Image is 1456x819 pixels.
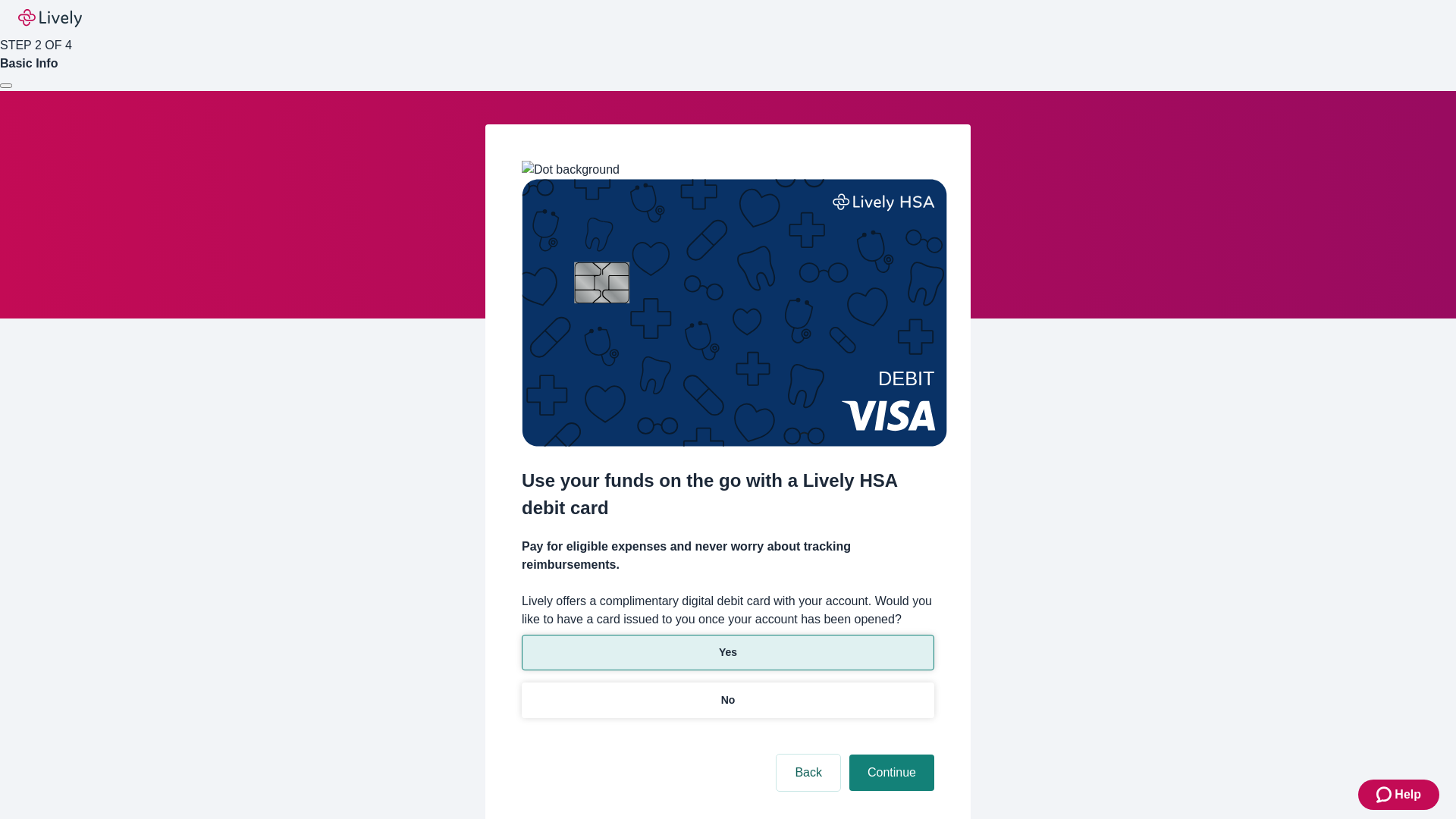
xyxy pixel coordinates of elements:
[719,645,737,661] p: Yes
[522,467,934,522] h2: Use your funds on the go with a Lively HSA debit card
[721,692,736,708] p: No
[1395,786,1421,804] span: Help
[777,755,840,791] button: Back
[522,538,934,574] h4: Pay for eligible expenses and never worry about tracking reimbursements.
[522,592,934,629] label: Lively offers a complimentary digital debit card with your account. Would you like to have a card...
[849,755,934,791] button: Continue
[18,9,82,27] img: Lively
[522,635,934,670] button: Yes
[522,179,947,447] img: Debit card
[1376,786,1395,804] svg: Zendesk support icon
[522,161,620,179] img: Dot background
[522,682,934,718] button: No
[1358,780,1439,810] button: Zendesk support iconHelp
